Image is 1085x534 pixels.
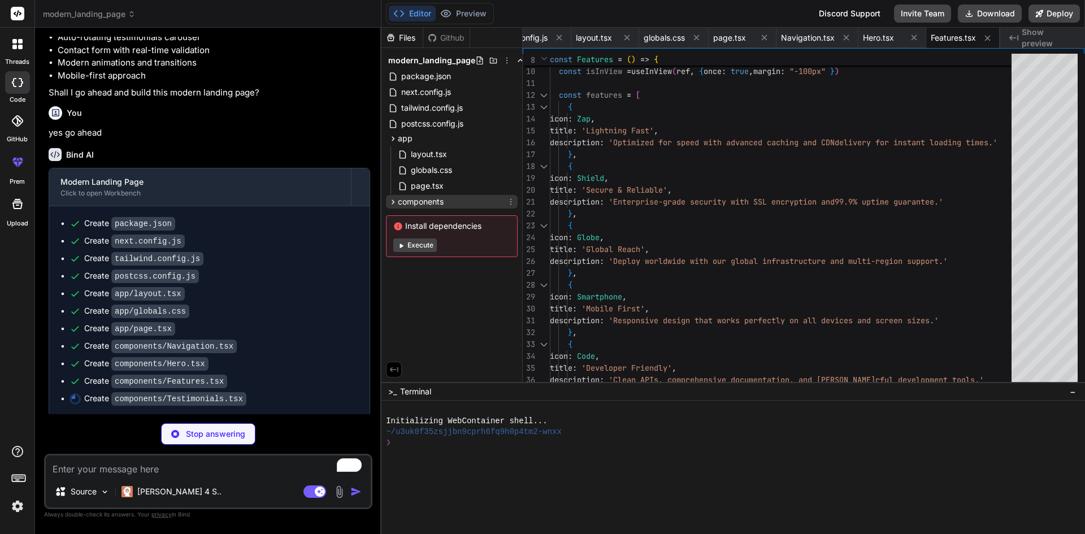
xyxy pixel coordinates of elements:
span: 'Enterprise-grade security with SSL encryption and [609,197,835,207]
button: Download [958,5,1022,23]
div: 14 [523,113,535,125]
div: Click to collapse the range. [536,101,551,113]
span: Features.tsx [931,32,976,44]
span: Smartphone [577,292,622,302]
span: modern_landing_page [43,8,136,20]
span: const [550,54,572,64]
span: : [600,315,604,325]
div: Click to collapse the range. [536,89,551,101]
div: 25 [523,244,535,255]
span: ( [672,66,676,76]
span: ref [676,66,690,76]
div: 12 [523,89,535,101]
span: icon [550,232,568,242]
span: 'Secure & Reliable' [581,185,667,195]
code: components/Navigation.tsx [111,340,237,353]
code: package.json [111,217,175,231]
span: : [572,185,577,195]
span: : [568,114,572,124]
span: : [600,256,604,266]
div: Create [84,253,203,264]
div: 24 [523,232,535,244]
div: 20 [523,184,535,196]
span: } [568,327,572,337]
span: , [645,244,649,254]
label: GitHub [7,134,28,144]
div: 28 [523,279,535,291]
code: app/page.tsx [111,322,175,336]
span: >_ [388,386,397,397]
span: , [749,66,753,76]
div: 32 [523,327,535,338]
div: Create [84,323,175,335]
div: 16 [523,137,535,149]
span: title [550,244,572,254]
div: Create [84,288,185,299]
div: 10 [523,66,535,77]
div: Modern Landing Page [60,176,340,188]
div: 18 [523,160,535,172]
span: Features [577,54,613,64]
span: , [672,363,676,373]
span: Zap [577,114,591,124]
div: Discord Support [812,5,887,23]
span: : [568,173,572,183]
span: : [722,66,726,76]
div: Github [423,32,470,44]
span: description [550,375,600,385]
img: Pick Models [100,487,110,497]
span: 'Clean APIs, comprehensive documentation, and [PERSON_NAME] [609,375,875,385]
span: , [622,292,627,302]
code: components/Testimonials.tsx [111,392,246,406]
div: 17 [523,149,535,160]
div: Files [381,32,423,44]
span: rful development tools.' [875,375,984,385]
span: package.json [400,70,452,83]
img: settings [8,497,27,516]
span: } [568,268,572,278]
p: Always double-check its answers. Your in Bind [44,509,372,520]
label: threads [5,57,29,67]
span: 'Optimized for speed with advanced caching and CDN [609,137,835,147]
span: ices and screen sizes.' [835,315,939,325]
span: = [627,66,631,76]
button: Editor [389,6,436,21]
span: , [595,351,600,361]
span: } [830,66,835,76]
span: 99.9% uptime guarantee.' [835,197,943,207]
span: ) [835,66,839,76]
div: Create [84,305,189,317]
button: Deploy [1028,5,1080,23]
span: description [550,137,600,147]
div: Create [84,270,199,282]
span: nd multi-region support.' [835,256,948,266]
code: next.config.js [111,235,185,248]
span: description [550,315,600,325]
span: , [572,209,577,219]
span: tailwind.config.js [400,101,464,115]
span: : [572,363,577,373]
code: postcss.config.js [111,270,199,283]
span: title [550,125,572,136]
span: icon [550,173,568,183]
span: } [568,149,572,159]
button: − [1067,383,1078,401]
div: 34 [523,350,535,362]
div: 21 [523,196,535,208]
span: components [398,196,444,207]
span: privacy [151,511,172,518]
p: yes go ahead [49,127,370,140]
div: Create [84,218,175,229]
h6: You [67,107,82,119]
span: "-100px" [789,66,826,76]
span: Shield [577,173,604,183]
span: true [731,66,749,76]
span: : [600,137,604,147]
span: , [667,185,672,195]
span: Navigation.tsx [781,32,835,44]
span: once [704,66,722,76]
span: modern_landing_page [388,55,475,66]
span: 'Mobile First' [581,303,645,314]
span: , [572,268,577,278]
span: : [568,351,572,361]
